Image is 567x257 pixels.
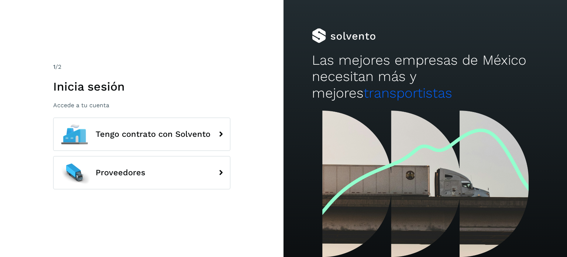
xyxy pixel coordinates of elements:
[96,130,210,139] span: Tengo contrato con Solvento
[96,168,145,177] span: Proveedores
[53,80,230,94] h1: Inicia sesión
[53,63,55,70] span: 1
[364,85,452,101] span: transportistas
[312,52,539,101] h2: Las mejores empresas de México necesitan más y mejores
[53,102,230,109] p: Accede a tu cuenta
[53,62,230,71] div: /2
[53,156,230,189] button: Proveedores
[53,118,230,151] button: Tengo contrato con Solvento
